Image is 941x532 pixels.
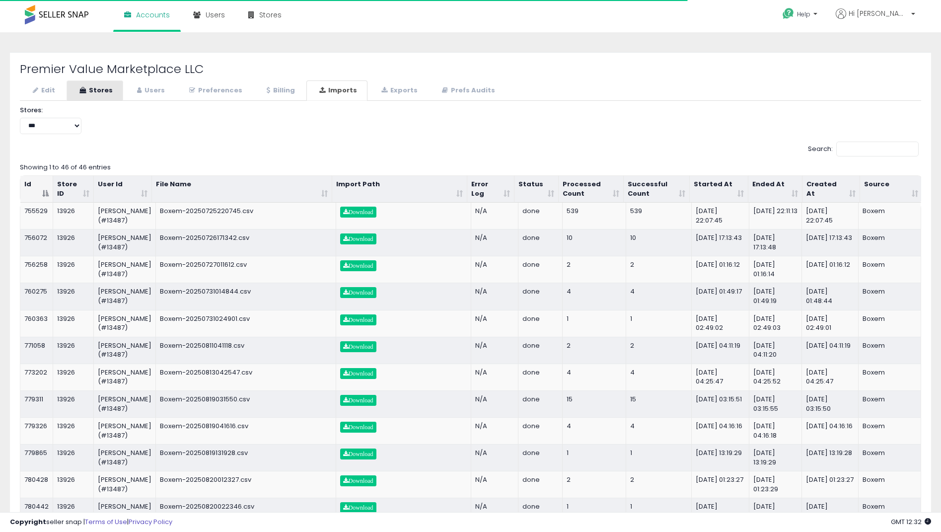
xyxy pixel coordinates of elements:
[859,498,921,525] td: Boxem
[802,337,859,364] td: [DATE] 04:11:19
[53,176,94,203] th: Store ID: activate to sort column ascending
[518,417,563,444] td: done
[156,337,336,364] td: Boxem-20250811041118.csv
[802,283,859,309] td: [DATE] 01:48:44
[156,283,336,309] td: Boxem-20250731014844.csv
[891,517,931,527] span: 2025-09-12 12:32 GMT
[340,314,376,325] a: Download
[306,80,367,101] a: Imports
[20,203,53,229] td: 755529
[206,10,225,20] span: Users
[748,176,802,203] th: Ended At: activate to sort column ascending
[94,256,156,283] td: [PERSON_NAME] (#13487)
[749,203,802,229] td: [DATE] 22:11:13
[518,203,563,229] td: done
[859,364,921,390] td: Boxem
[563,417,627,444] td: 4
[563,229,627,256] td: 10
[808,142,919,156] label: Search:
[254,80,305,101] a: Billing
[626,417,692,444] td: 4
[626,229,692,256] td: 10
[471,444,518,471] td: N/A
[343,371,373,377] span: Download
[67,80,123,101] a: Stores
[563,471,627,498] td: 2
[94,390,156,417] td: [PERSON_NAME] (#13487)
[471,256,518,283] td: N/A
[10,518,172,527] div: seller snap | |
[343,290,373,296] span: Download
[340,422,376,433] a: Download
[518,229,563,256] td: done
[802,256,859,283] td: [DATE] 01:16:12
[340,287,376,298] a: Download
[53,256,94,283] td: 13926
[343,478,373,484] span: Download
[749,256,802,283] td: [DATE] 01:16:14
[343,451,373,457] span: Download
[518,283,563,309] td: done
[859,283,921,309] td: Boxem
[53,310,94,337] td: 13926
[626,203,692,229] td: 539
[340,341,376,352] a: Download
[471,498,518,525] td: N/A
[340,395,376,406] a: Download
[782,7,795,20] i: Get Help
[626,444,692,471] td: 1
[859,337,921,364] td: Boxem
[624,176,690,203] th: Successful Count: activate to sort column ascending
[471,364,518,390] td: N/A
[340,475,376,486] a: Download
[10,517,46,527] strong: Copyright
[20,159,921,172] div: Showing 1 to 46 of 46 entries
[692,283,749,309] td: [DATE] 01:49:17
[53,471,94,498] td: 13926
[343,317,373,323] span: Download
[859,203,921,229] td: Boxem
[559,176,623,203] th: Processed Count: activate to sort column ascending
[343,505,373,511] span: Download
[518,310,563,337] td: done
[563,444,627,471] td: 1
[749,283,802,309] td: [DATE] 01:49:19
[94,444,156,471] td: [PERSON_NAME] (#13487)
[518,390,563,417] td: done
[343,236,373,242] span: Download
[749,444,802,471] td: [DATE] 13:19:29
[859,229,921,256] td: Boxem
[563,310,627,337] td: 1
[471,390,518,417] td: N/A
[471,417,518,444] td: N/A
[94,337,156,364] td: [PERSON_NAME] (#13487)
[471,203,518,229] td: N/A
[94,364,156,390] td: [PERSON_NAME] (#13487)
[802,203,859,229] td: [DATE] 22:07:45
[692,203,749,229] td: [DATE] 22:07:45
[53,498,94,525] td: 13926
[340,233,376,244] a: Download
[626,256,692,283] td: 2
[471,337,518,364] td: N/A
[343,263,373,269] span: Download
[563,203,627,229] td: 539
[692,310,749,337] td: [DATE] 02:49:02
[749,337,802,364] td: [DATE] 04:11:20
[860,176,922,203] th: Source: activate to sort column ascending
[20,106,43,115] label: Stores:
[332,176,467,203] th: Import Path: activate to sort column ascending
[85,517,127,527] a: Terms of Use
[94,203,156,229] td: [PERSON_NAME] (#13487)
[156,256,336,283] td: Boxem-20250727011612.csv
[129,517,172,527] a: Privacy Policy
[692,337,749,364] td: [DATE] 04:11:19
[343,397,373,403] span: Download
[343,209,373,215] span: Download
[859,471,921,498] td: Boxem
[836,8,915,31] a: Hi [PERSON_NAME]
[152,176,332,203] th: File Name: activate to sort column ascending
[802,444,859,471] td: [DATE] 13:19:28
[692,364,749,390] td: [DATE] 04:25:47
[749,310,802,337] td: [DATE] 02:49:03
